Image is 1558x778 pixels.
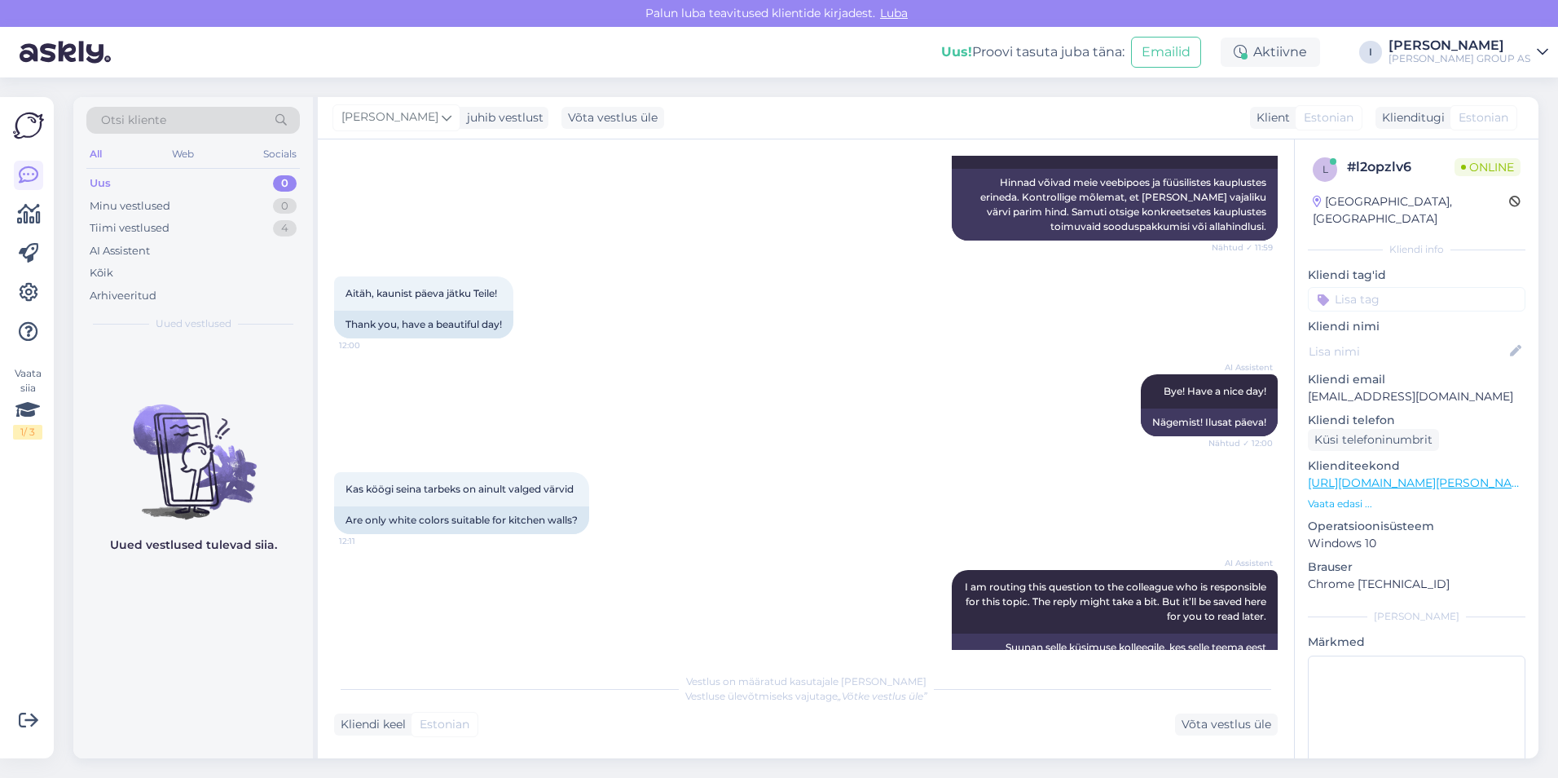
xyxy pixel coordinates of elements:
div: 4 [273,220,297,236]
div: [PERSON_NAME] [1308,609,1525,624]
div: Arhiveeritud [90,288,156,304]
span: Otsi kliente [101,112,166,129]
a: [URL][DOMAIN_NAME][PERSON_NAME] [1308,475,1533,490]
span: Online [1455,158,1521,176]
b: Uus! [941,44,972,60]
span: Nähtud ✓ 12:00 [1208,437,1273,449]
p: Vaata edasi ... [1308,497,1525,511]
span: Vestlus on määratud kasutajale [PERSON_NAME] [686,675,926,687]
input: Lisa tag [1308,287,1525,312]
div: Web [169,144,197,165]
span: Estonian [1304,109,1353,126]
span: AI Assistent [1212,361,1273,374]
span: 12:11 [339,535,400,547]
p: Kliendi tag'id [1308,267,1525,284]
div: Nägemist! Ilusat päeva! [1141,409,1278,436]
span: Luba [875,6,913,20]
div: Thank you, have a beautiful day! [334,311,513,338]
span: Uued vestlused [156,316,231,331]
div: I [1359,41,1382,64]
div: [GEOGRAPHIC_DATA], [GEOGRAPHIC_DATA] [1313,193,1509,228]
div: Suunan selle küsimuse kolleegile, kes selle teema eest vastutab. Vastuse saamine võib veidi aega ... [952,634,1278,691]
p: Windows 10 [1308,535,1525,552]
span: I am routing this question to the colleague who is responsible for this topic. The reply might ta... [965,581,1269,622]
p: [EMAIL_ADDRESS][DOMAIN_NAME] [1308,388,1525,405]
div: Uus [90,175,111,192]
img: Askly Logo [13,110,44,141]
span: Kas köögi seina tarbeks on ainult valged värvid [345,483,574,495]
div: Klient [1250,109,1290,126]
span: Estonian [1459,109,1508,126]
span: AI Assistent [1212,557,1273,569]
span: Nähtud ✓ 11:59 [1212,241,1273,254]
div: 1 / 3 [13,425,42,440]
div: Proovi tasuta juba täna: [941,42,1124,62]
div: Võta vestlus üle [1175,714,1278,736]
div: Kliendi info [1308,242,1525,257]
div: # l2opzlv6 [1347,157,1455,177]
span: Aitäh, kaunist päeva jätku Teile! [345,287,497,299]
div: Võta vestlus üle [561,107,664,129]
span: l [1323,163,1328,175]
p: Klienditeekond [1308,458,1525,475]
div: Kõik [90,265,113,281]
span: 12:00 [339,339,400,351]
a: [PERSON_NAME][PERSON_NAME] GROUP AS [1389,39,1548,65]
span: [PERSON_NAME] [341,108,438,126]
span: Vestluse ülevõtmiseks vajutage [685,690,927,702]
p: Märkmed [1308,634,1525,651]
p: Kliendi telefon [1308,412,1525,429]
img: No chats [73,375,313,522]
div: Minu vestlused [90,198,170,214]
p: Operatsioonisüsteem [1308,518,1525,535]
p: Chrome [TECHNICAL_ID] [1308,576,1525,593]
span: Bye! Have a nice day! [1164,385,1266,397]
p: Kliendi nimi [1308,318,1525,335]
p: Kliendi email [1308,371,1525,388]
div: [PERSON_NAME] GROUP AS [1389,52,1530,65]
div: Küsi telefoninumbrit [1308,429,1439,451]
div: Kliendi keel [334,716,406,733]
div: Klienditugi [1375,109,1445,126]
div: Aktiivne [1221,38,1320,67]
div: [PERSON_NAME] [1389,39,1530,52]
div: All [86,144,105,165]
div: 0 [273,198,297,214]
p: Brauser [1308,559,1525,576]
span: Estonian [420,716,469,733]
div: Are only white colors suitable for kitchen walls? [334,506,589,534]
div: Vaata siia [13,366,42,440]
button: Emailid [1131,37,1201,68]
div: 0 [273,175,297,192]
div: Tiimi vestlused [90,220,169,236]
div: AI Assistent [90,243,150,259]
input: Lisa nimi [1309,343,1507,360]
div: Hinnad võivad meie veebipoes ja füüsilistes kauplustes erineda. Kontrollige mõlemat, et [PERSON_N... [952,169,1278,241]
div: Socials [260,144,300,165]
p: Uued vestlused tulevad siia. [110,537,277,554]
div: juhib vestlust [460,109,544,126]
i: „Võtke vestlus üle” [838,690,927,702]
